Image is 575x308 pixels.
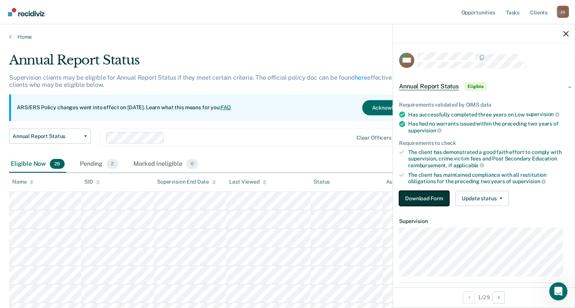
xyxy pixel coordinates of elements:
[465,83,486,90] span: Eligible
[512,178,546,184] span: supervision
[453,162,484,168] span: applicable
[399,102,569,108] div: Requirements validated by OIMS data
[355,74,367,81] a: here
[106,159,118,169] span: 2
[463,291,475,303] button: Previous Opportunity
[9,33,566,40] a: Home
[362,100,434,115] button: Acknowledge & Close
[9,74,435,88] p: Supervision clients may be eligible for Annual Report Status if they meet certain criteria. The o...
[399,140,569,146] div: Requirements to check
[78,156,120,173] div: Pending
[186,159,198,169] span: 0
[50,159,65,169] span: 29
[408,121,569,134] div: Has had no warrants issued within the preceding two years of
[557,6,569,18] button: Profile dropdown button
[84,179,100,185] div: SID
[408,149,569,168] div: The client has demonstrated a good faith effort to comply with supervision, crime victim fees and...
[157,179,216,185] div: Supervision End Date
[12,179,33,185] div: Name
[356,135,391,141] div: Clear officers
[314,179,330,185] div: Status
[393,287,575,307] div: 1 / 29
[455,191,509,206] button: Update status
[399,191,452,206] a: Navigate to form link
[9,156,66,173] div: Eligible Now
[17,104,231,112] p: ARS/ERS Policy changes went into effect on [DATE]. Learn what this means for you:
[229,179,266,185] div: Last Viewed
[386,179,421,185] div: Assigned to
[132,156,200,173] div: Marked Ineligible
[9,52,440,74] div: Annual Report Status
[393,74,575,99] div: Annual Report StatusEligible
[408,172,569,185] div: The client has maintained compliance with all restitution obligations for the preceding two years of
[221,104,231,110] a: FAQ
[526,111,559,117] span: supervision
[408,111,569,118] div: Has successfully completed three years on Low
[557,6,569,18] div: J G
[408,127,442,134] span: supervision
[399,191,449,206] button: Download Form
[8,8,44,16] img: Recidiviz
[13,133,81,140] span: Annual Report Status
[399,218,569,225] dt: Supervision
[493,291,505,303] button: Next Opportunity
[399,83,459,90] span: Annual Report Status
[549,282,567,300] iframe: Intercom live chat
